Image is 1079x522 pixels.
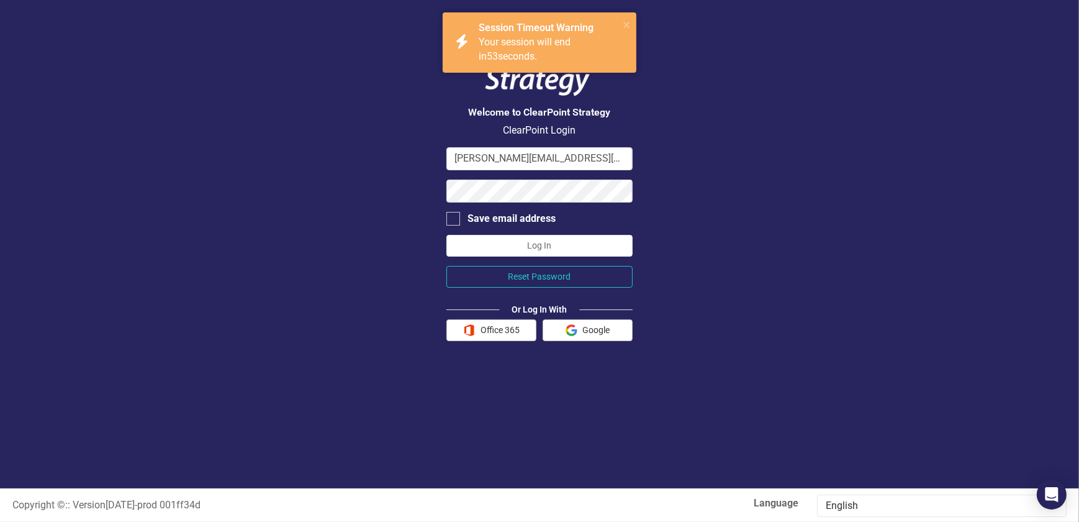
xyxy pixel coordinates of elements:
[12,499,65,511] span: Copyright ©
[566,324,577,336] img: Google
[500,303,580,316] div: Or Log In With
[543,319,633,341] button: Google
[446,124,633,138] p: ClearPoint Login
[446,147,633,170] input: Email Address
[549,497,798,511] label: Language
[446,107,633,118] h3: Welcome to ClearPoint Strategy
[446,235,633,257] button: Log In
[446,319,536,341] button: Office 365
[1037,480,1067,510] div: Open Intercom Messenger
[826,499,1045,513] div: English
[467,212,556,226] div: Save email address
[446,266,633,288] button: Reset Password
[623,17,631,32] button: close
[463,324,475,336] img: Office 365
[487,50,498,62] span: 53
[479,22,594,34] strong: Session Timeout Warning
[479,36,571,62] span: Your session will end in seconds.
[3,498,539,513] div: :: Version [DATE] - prod 001ff34d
